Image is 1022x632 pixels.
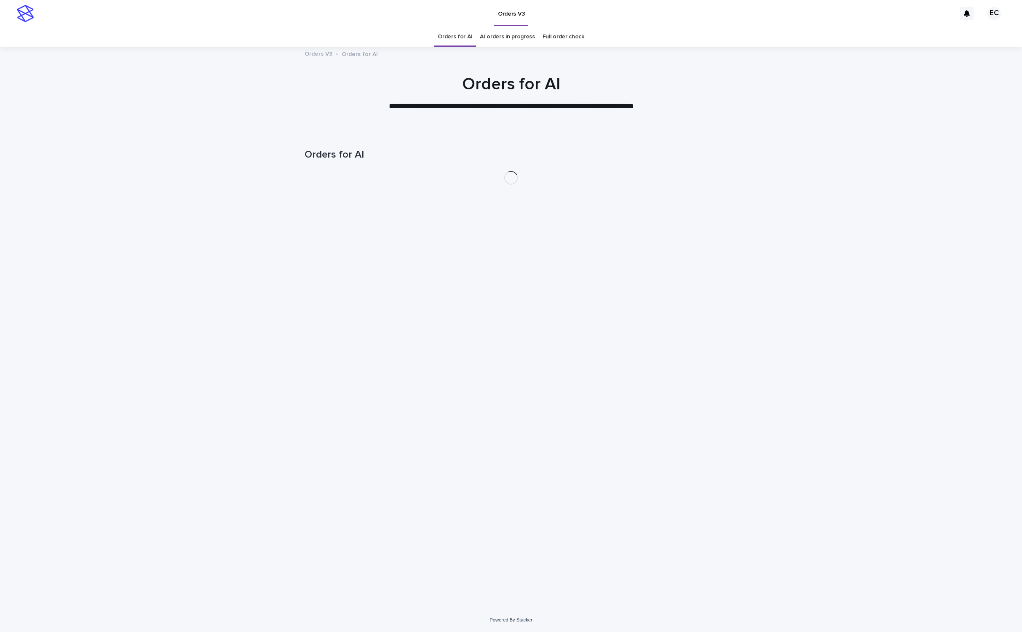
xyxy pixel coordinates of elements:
a: AI orders in progress [480,27,535,47]
a: Powered By Stacker [490,617,532,622]
h1: Orders for AI [305,149,717,161]
a: Full order check [543,27,584,47]
p: Orders for AI [342,49,378,58]
div: EC [987,7,1001,20]
a: Orders V3 [305,48,332,58]
h1: Orders for AI [305,74,717,94]
a: Orders for AI [438,27,472,47]
img: stacker-logo-s-only.png [17,5,34,22]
